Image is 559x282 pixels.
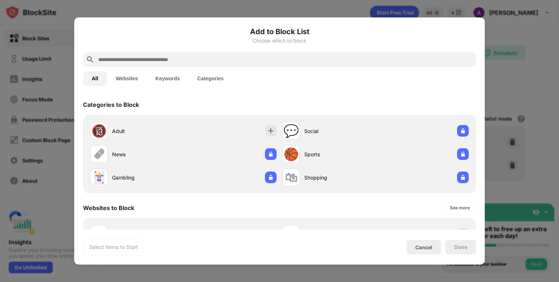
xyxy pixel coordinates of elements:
[189,71,232,86] button: Categories
[304,150,376,158] div: Sports
[91,170,107,185] div: 🃏
[284,124,299,138] div: 💬
[304,127,376,135] div: Social
[454,244,467,250] div: Done
[86,55,95,64] img: search.svg
[284,147,299,162] div: 🏀
[112,127,183,135] div: Adult
[91,124,107,138] div: 🔞
[112,174,183,181] div: Gambling
[107,71,147,86] button: Websites
[83,26,476,37] h6: Add to Block List
[89,243,138,251] div: Select Items to Start
[304,174,376,181] div: Shopping
[83,38,476,44] div: Choose which to block
[147,71,189,86] button: Keywords
[93,147,105,162] div: 🗞
[83,204,134,211] div: Websites to Block
[450,204,470,211] div: See more
[285,170,297,185] div: 🛍
[83,101,139,108] div: Categories to Block
[415,244,432,250] div: Cancel
[83,71,107,86] button: All
[112,150,183,158] div: News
